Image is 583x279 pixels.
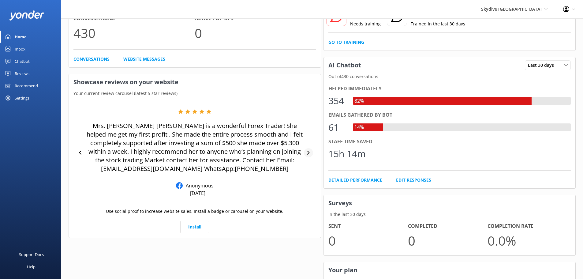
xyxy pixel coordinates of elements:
[328,85,571,93] div: Helped immediately
[353,123,365,131] div: 14%
[106,208,283,215] p: Use social proof to increase website sales. Install a badge or carousel on your website.
[180,221,209,233] a: Install
[176,182,183,189] img: Facebook Reviews
[328,111,571,119] div: Emails gathered by bot
[328,230,408,251] p: 0
[408,230,488,251] p: 0
[324,262,576,278] h3: Your plan
[396,177,431,183] a: Edit Responses
[324,57,366,73] h3: AI Chatbot
[15,92,29,104] div: Settings
[328,93,347,108] div: 354
[350,21,381,27] p: Needs training
[73,15,195,23] h4: Conversations
[15,80,38,92] div: Recommend
[328,138,571,146] div: Staff time saved
[15,43,25,55] div: Inbox
[408,222,488,230] h4: Completed
[353,97,365,105] div: 82%
[328,177,382,183] a: Detailed Performance
[15,67,29,80] div: Reviews
[324,73,576,80] p: Out of 430 conversations
[481,6,542,12] span: Skydive [GEOGRAPHIC_DATA]
[328,39,364,46] a: Go to Training
[19,248,44,261] div: Support Docs
[411,21,465,27] p: Trained in the last 30 days
[73,56,110,62] a: Conversations
[528,62,558,69] span: Last 30 days
[328,146,366,161] div: 15h 14m
[27,261,36,273] div: Help
[328,120,347,135] div: 61
[86,122,304,173] p: Mrs. [PERSON_NAME] [PERSON_NAME] is a wonderful Forex Trader! She helped me get my first profit ....
[183,182,214,189] p: Anonymous
[69,74,321,90] h3: Showcase reviews on your website
[324,211,576,218] p: In the last 30 days
[324,195,576,211] h3: Surveys
[488,230,567,251] p: 0.0 %
[488,222,567,230] h4: Completion Rate
[15,55,30,67] div: Chatbot
[190,190,205,197] p: [DATE]
[73,23,195,43] p: 430
[195,23,316,43] p: 0
[328,222,408,230] h4: Sent
[123,56,165,62] a: Website Messages
[15,31,27,43] div: Home
[195,15,316,23] h4: Active Pop-ups
[69,90,321,97] p: Your current review carousel (latest 5 star reviews)
[9,10,44,21] img: yonder-white-logo.png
